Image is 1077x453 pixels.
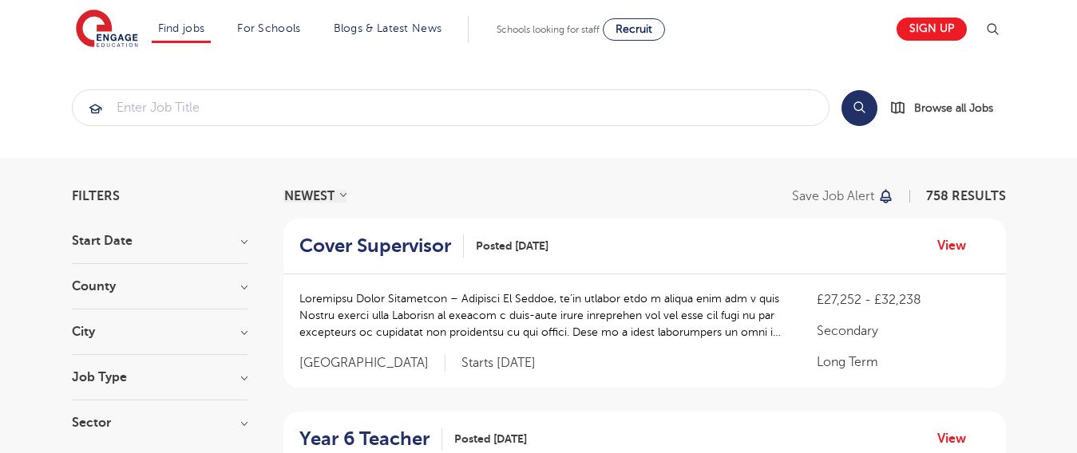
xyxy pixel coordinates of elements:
[334,22,442,34] a: Blogs & Latest News
[158,22,205,34] a: Find jobs
[299,234,451,258] h2: Cover Supervisor
[461,355,536,372] p: Starts [DATE]
[897,18,967,41] a: Sign up
[616,23,652,35] span: Recruit
[817,290,989,309] p: £27,252 - £32,238
[937,235,978,256] a: View
[792,190,874,203] p: Save job alert
[76,10,138,49] img: Engage Education
[497,24,600,35] span: Schools looking for staff
[299,427,430,451] h2: Year 6 Teacher
[72,234,247,247] h3: Start Date
[476,238,548,254] span: Posted [DATE]
[237,22,300,34] a: For Schools
[72,371,247,384] h3: Job Type
[603,18,665,41] a: Recruit
[792,190,895,203] button: Save job alert
[72,89,830,126] div: Submit
[890,99,1006,117] a: Browse all Jobs
[299,355,445,372] span: [GEOGRAPHIC_DATA]
[299,290,786,341] p: Loremipsu Dolor Sitametcon – Adipisci El Seddoe, te’in utlabor etdo m aliqua enim adm v quis Nost...
[73,90,829,125] input: Submit
[817,321,989,341] p: Secondary
[937,428,978,449] a: View
[454,431,527,447] span: Posted [DATE]
[299,427,442,451] a: Year 6 Teacher
[299,234,464,258] a: Cover Supervisor
[914,99,993,117] span: Browse all Jobs
[926,189,1006,203] span: 758 RESULTS
[72,416,247,429] h3: Sector
[841,90,877,126] button: Search
[72,325,247,338] h3: City
[72,190,120,203] span: Filters
[817,353,989,372] p: Long Term
[72,280,247,293] h3: County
